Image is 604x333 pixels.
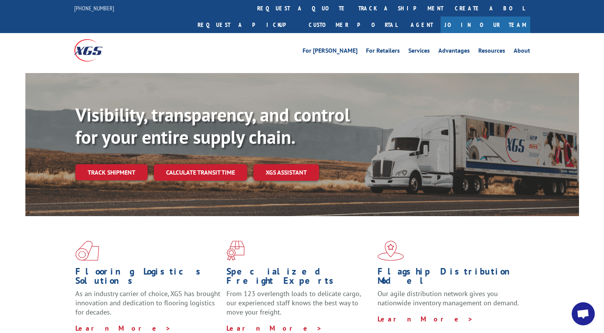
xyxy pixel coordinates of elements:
[514,48,530,56] a: About
[378,267,523,289] h1: Flagship Distribution Model
[303,48,358,56] a: For [PERSON_NAME]
[441,17,530,33] a: Join Our Team
[154,164,247,181] a: Calculate transit time
[75,164,148,180] a: Track shipment
[303,17,403,33] a: Customer Portal
[74,4,114,12] a: [PHONE_NUMBER]
[378,289,519,307] span: Our agile distribution network gives you nationwide inventory management on demand.
[408,48,430,56] a: Services
[192,17,303,33] a: Request a pickup
[226,241,245,261] img: xgs-icon-focused-on-flooring-red
[226,267,372,289] h1: Specialized Freight Experts
[75,289,220,316] span: As an industry carrier of choice, XGS has brought innovation and dedication to flooring logistics...
[366,48,400,56] a: For Retailers
[478,48,505,56] a: Resources
[253,164,319,181] a: XGS ASSISTANT
[226,289,372,323] p: From 123 overlength loads to delicate cargo, our experienced staff knows the best way to move you...
[75,103,350,149] b: Visibility, transparency, and control for your entire supply chain.
[438,48,470,56] a: Advantages
[572,302,595,325] a: Open chat
[378,241,404,261] img: xgs-icon-flagship-distribution-model-red
[75,241,99,261] img: xgs-icon-total-supply-chain-intelligence-red
[226,324,322,333] a: Learn More >
[75,267,221,289] h1: Flooring Logistics Solutions
[75,324,171,333] a: Learn More >
[378,315,473,323] a: Learn More >
[403,17,441,33] a: Agent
